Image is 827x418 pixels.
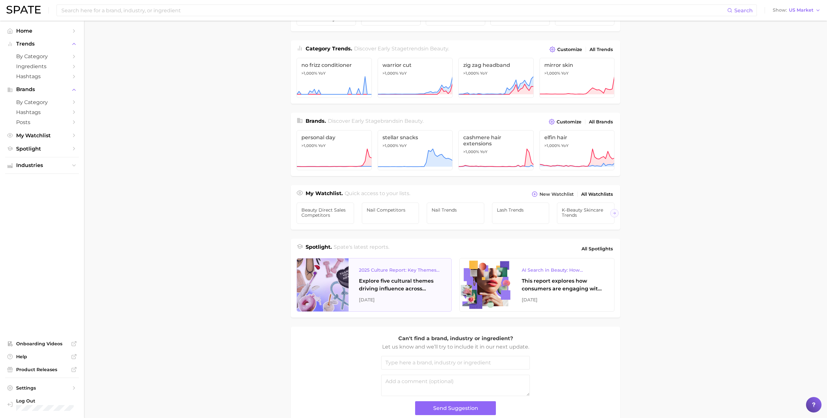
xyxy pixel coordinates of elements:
span: Search [734,7,753,14]
span: Spotlight [16,146,68,152]
span: cashmere hair extensions [463,134,529,147]
a: Settings [5,383,79,393]
a: Hashtags [5,107,79,117]
span: >1,000% [544,143,560,148]
span: YoY [561,143,569,148]
h2: Spate's latest reports. [334,243,389,254]
span: >1,000% [301,143,317,148]
input: Search here for a brand, industry, or ingredient [61,5,727,16]
a: Nail Competitors [362,203,419,224]
span: Category Trends . [306,46,352,52]
span: All Spotlights [581,245,613,253]
span: beauty [430,46,448,52]
button: Brands [5,85,79,94]
span: YoY [561,71,569,76]
span: Industries [16,162,68,168]
a: All Watchlists [580,190,614,199]
div: This report explores how consumers are engaging with AI-powered search tools — and what it means ... [522,277,604,293]
div: AI Search in Beauty: How Consumers Are Using ChatGPT vs. Google Search [522,266,604,274]
button: Trends [5,39,79,49]
span: YoY [480,71,487,76]
span: >1,000% [301,71,317,76]
a: Lash Trends [492,203,550,224]
span: >1,000% [382,71,398,76]
h1: Spotlight. [306,243,332,254]
button: Scroll Right [610,209,619,217]
a: Beauty Direct Sales Competitors [297,203,354,224]
span: Ingredients [16,63,68,69]
a: My Watchlist [5,131,79,141]
span: My Watchlist [16,132,68,139]
span: warrior cut [382,62,448,68]
span: YoY [480,149,487,154]
a: AI Search in Beauty: How Consumers Are Using ChatGPT vs. Google SearchThis report explores how co... [459,258,614,312]
span: Customize [557,119,581,125]
a: elfin hair>1,000% YoY [539,130,615,170]
input: Type here a brand, industry or ingredient [381,356,530,370]
a: Posts [5,117,79,127]
span: US Market [789,8,813,12]
span: Brands [16,87,68,92]
a: warrior cut>1,000% YoY [378,58,453,98]
span: >1,000% [544,71,560,76]
a: cashmere hair extensions>1,000% YoY [458,130,534,170]
span: Nail Trends [432,207,479,213]
span: >1,000% [463,149,479,154]
span: Show [773,8,787,12]
a: by Category [5,97,79,107]
span: Help [16,354,68,360]
span: mirror skin [544,62,610,68]
p: Let us know and we’ll try to include it in our next update. [381,343,530,351]
a: All Trends [588,45,614,54]
button: New Watchlist [530,190,575,199]
a: All Brands [587,118,614,126]
a: mirror skin>1,000% YoY [539,58,615,98]
span: YoY [318,71,326,76]
div: 2025 Culture Report: Key Themes That Are Shaping Consumer Demand [359,266,441,274]
a: K-beauty Skincare Trends [557,203,614,224]
a: Nail Trends [427,203,484,224]
div: [DATE] [359,296,441,304]
a: no frizz conditioner>1,000% YoY [297,58,372,98]
a: Product Releases [5,365,79,374]
a: Help [5,352,79,361]
span: by Category [16,99,68,105]
a: by Category [5,51,79,61]
a: Hashtags [5,71,79,81]
span: Posts [16,119,68,125]
span: Beauty Direct Sales Competitors [301,207,349,218]
span: by Category [16,53,68,59]
a: personal day>1,000% YoY [297,130,372,170]
button: Customize [547,117,583,126]
span: Discover Early Stage trends in . [354,46,449,52]
button: Customize [548,45,584,54]
span: YoY [318,143,326,148]
a: zig zag headband>1,000% YoY [458,58,534,98]
span: Trends [16,41,68,47]
span: beauty [404,118,423,124]
span: Log Out [16,398,74,404]
a: Onboarding Videos [5,339,79,349]
span: Hashtags [16,73,68,79]
button: ShowUS Market [771,6,822,15]
div: [DATE] [522,296,604,304]
h1: My Watchlist. [306,190,343,199]
span: Lash Trends [497,207,545,213]
span: YoY [399,143,407,148]
button: Send Suggestion [415,401,496,415]
span: Brands . [306,118,326,124]
button: Industries [5,161,79,170]
p: Can't find a brand, industry or ingredient? [381,334,530,343]
span: Hashtags [16,109,68,115]
span: Product Releases [16,367,68,372]
span: All Trends [590,47,613,52]
span: stellar snacks [382,134,448,141]
a: All Spotlights [580,243,614,254]
span: YoY [399,71,407,76]
h2: Quick access to your lists. [345,190,410,199]
span: Home [16,28,68,34]
span: New Watchlist [539,192,574,197]
span: All Watchlists [581,192,613,197]
span: zig zag headband [463,62,529,68]
span: Discover Early Stage brands in . [328,118,424,124]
